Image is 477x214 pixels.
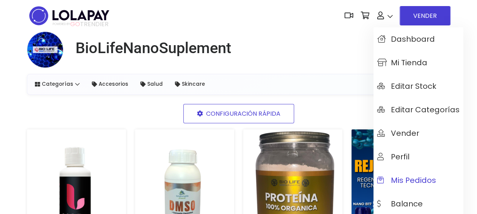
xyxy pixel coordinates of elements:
a: Editar Categorías [373,98,463,121]
a: Categorías [30,77,85,91]
a: Editar Stock [373,74,463,98]
span: Mis pedidos [377,176,436,184]
a: Skincare [170,77,209,91]
a: Vender [373,121,463,145]
span: Dashboard [377,35,435,43]
a: VENDER [400,6,450,25]
img: logo [27,4,112,28]
h1: BioLifeNanoSuplement [76,39,231,57]
span: Mi tienda [377,58,427,67]
span: GO [70,20,80,28]
a: Salud [136,77,167,91]
span: Editar Stock [377,82,436,90]
a: Mis pedidos [373,168,463,192]
span: TRENDIER [53,21,109,28]
span: Editar Categorías [377,105,460,114]
a: BioLifeNanoSuplement [69,39,231,57]
a: Mi tienda [373,51,463,74]
span: Balance [377,200,423,208]
span: Perfil [377,153,409,161]
span: POWERED BY [53,22,70,26]
a: Accesorios [87,77,133,91]
a: Perfil [373,145,463,168]
span: Vender [377,129,419,137]
a: CONFIGURACIÓN RÁPIDA [183,104,294,123]
a: Dashboard [373,27,463,51]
